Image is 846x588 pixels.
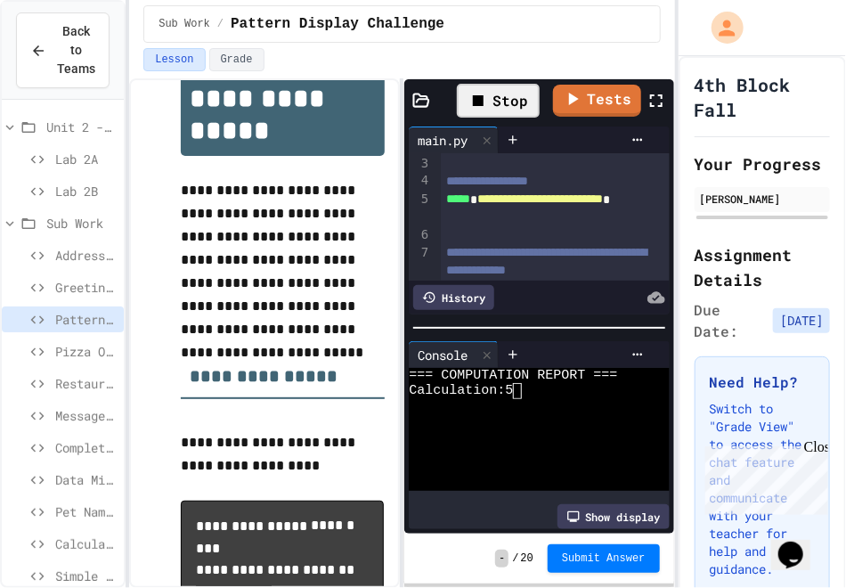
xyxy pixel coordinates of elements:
[231,13,444,35] span: Pattern Display Challenge
[7,7,123,113] div: Chat with us now!Close
[521,551,533,566] span: 20
[771,517,828,570] iframe: chat widget
[46,214,117,233] span: Sub Work
[55,470,117,489] span: Data Mix-Up Fix
[55,502,117,521] span: Pet Name Keeper
[557,504,670,529] div: Show display
[409,131,476,150] div: main.py
[710,372,815,393] h3: Need Help?
[695,299,766,342] span: Due Date:
[55,150,117,168] span: Lab 2A
[143,48,205,71] button: Lesson
[55,278,117,297] span: Greeting Bot
[55,246,117,265] span: Address Collector Fix
[409,172,431,190] div: 4
[159,17,210,31] span: Sub Work
[773,308,830,333] span: [DATE]
[553,85,641,117] a: Tests
[693,7,748,48] div: My Account
[409,346,476,364] div: Console
[698,439,828,515] iframe: chat widget
[512,551,518,566] span: /
[695,242,830,292] h2: Assignment Details
[55,342,117,361] span: Pizza Order Calculator
[409,226,431,244] div: 6
[413,285,494,310] div: History
[409,368,617,383] span: === COMPUTATION REPORT ===
[55,406,117,425] span: Message Fix
[55,374,117,393] span: Restaurant Reservation System
[55,535,117,553] span: Calculator Fix
[409,155,431,173] div: 3
[409,383,513,398] span: Calculation:5
[57,22,95,78] span: Back to Teams
[217,17,224,31] span: /
[55,310,117,329] span: Pattern Display Challenge
[695,151,830,176] h2: Your Progress
[700,191,825,207] div: [PERSON_NAME]
[409,244,431,281] div: 7
[409,281,431,298] div: 8
[55,438,117,457] span: Complete the Greeting
[710,400,815,578] p: Switch to "Grade View" to access the chat feature and communicate with your teacher for help and ...
[209,48,264,71] button: Grade
[55,182,117,200] span: Lab 2B
[562,551,646,566] span: Submit Answer
[457,84,540,118] div: Stop
[695,72,830,122] h1: 4th Block Fall
[55,567,117,585] span: Simple Calculator
[46,118,117,136] span: Unit 2 - Basics of Python
[495,550,508,568] span: -
[409,191,431,227] div: 5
